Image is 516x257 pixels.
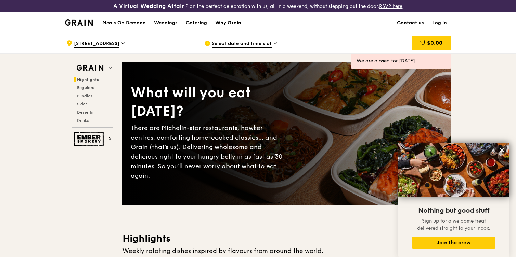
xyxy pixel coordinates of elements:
span: Highlights [77,77,99,82]
h3: A Virtual Wedding Affair [113,3,184,10]
span: Bundles [77,94,92,98]
a: Why Grain [211,13,245,33]
div: Weddings [154,13,178,33]
a: Contact us [393,13,428,33]
div: What will you eat [DATE]? [131,84,287,120]
div: Weekly rotating dishes inspired by flavours from around the world. [122,246,451,256]
span: [STREET_ADDRESS] [74,40,119,48]
span: Sides [77,102,87,106]
div: We are closed for [DATE] [357,58,446,65]
span: $0.00 [427,40,442,46]
a: Catering [182,13,211,33]
a: RSVP here [379,3,402,9]
h1: Meals On Demand [102,19,146,26]
div: Catering [186,13,207,33]
img: Grain web logo [74,62,106,74]
div: Why Grain [215,13,241,33]
img: DSC07876-Edit02-Large.jpeg [398,143,509,197]
img: Grain [65,19,93,26]
span: Select date and time slot [212,40,272,48]
div: There are Michelin-star restaurants, hawker centres, comforting home-cooked classics… and Grain (... [131,123,287,181]
a: GrainGrain [65,12,93,32]
span: Nothing but good stuff [418,206,489,215]
span: Sign up for a welcome treat delivered straight to your inbox. [417,218,490,231]
span: Drinks [77,118,89,123]
span: Regulars [77,85,94,90]
button: Close [496,145,507,156]
h3: Highlights [122,232,451,245]
div: Plan the perfect celebration with us, all in a weekend, without stepping out the door. [86,3,430,10]
button: Join the crew [412,237,495,249]
a: Weddings [150,13,182,33]
img: Ember Smokery web logo [74,132,106,146]
span: Desserts [77,110,93,115]
a: Log in [428,13,451,33]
